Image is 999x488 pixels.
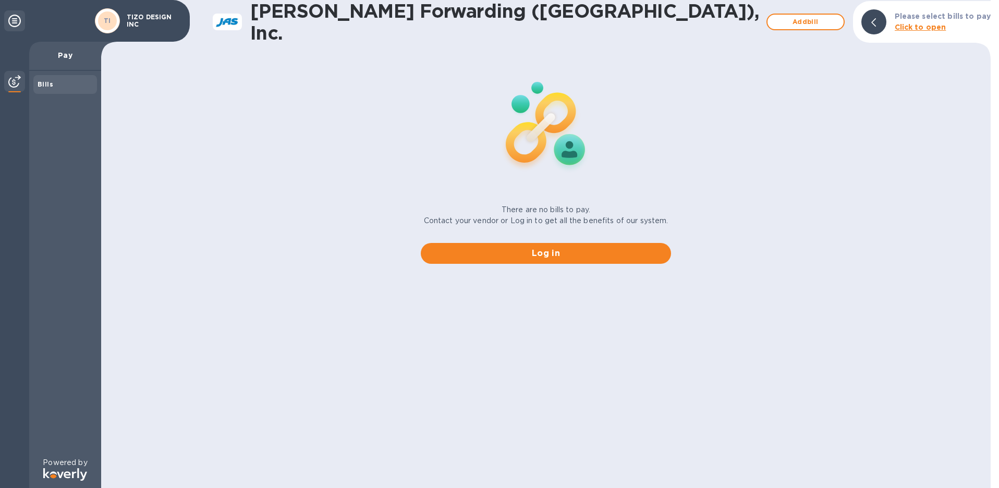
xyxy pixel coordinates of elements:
p: There are no bills to pay. Contact your vendor or Log in to get all the benefits of our system. [424,204,668,226]
button: Addbill [766,14,845,30]
span: Log in [429,247,663,260]
p: Pay [38,50,93,60]
img: Logo [43,468,87,481]
button: Log in [421,243,671,264]
b: Click to open [895,23,946,31]
b: TI [104,17,111,25]
span: Add bill [776,16,835,28]
b: Please select bills to pay [895,12,991,20]
b: Bills [38,80,53,88]
p: TIZO DESIGN INC [127,14,179,28]
p: Powered by [43,457,87,468]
